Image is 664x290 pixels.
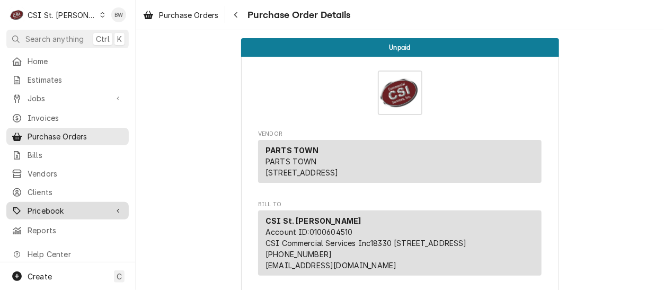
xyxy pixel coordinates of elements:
div: BW [111,7,126,22]
span: Estimates [28,74,123,85]
button: Search anythingCtrlK [6,30,129,48]
span: Pricebook [28,205,108,216]
div: Purchase Order Vendor [258,130,542,188]
button: Navigate back [227,6,244,23]
span: K [117,33,122,45]
span: Search anything [25,33,84,45]
a: Bills [6,146,129,164]
a: Clients [6,183,129,201]
a: Estimates [6,71,129,89]
span: Create [28,272,52,281]
strong: PARTS TOWN [265,146,319,155]
span: Purchase Orders [28,131,123,142]
a: Go to Pricebook [6,202,129,219]
div: Vendor [258,140,542,187]
span: Clients [28,187,123,198]
img: Logo [378,71,422,115]
a: Purchase Orders [6,128,129,145]
div: Brad Wicks's Avatar [111,7,126,22]
span: Vendor [258,130,542,138]
span: Ctrl [96,33,110,45]
span: Bill To [258,200,542,209]
span: Help Center [28,249,122,260]
span: Jobs [28,93,108,104]
span: Bills [28,150,123,161]
div: Status [241,38,559,57]
span: Invoices [28,112,123,124]
div: CSI St. Louis's Avatar [10,7,24,22]
div: Bill To [258,210,542,276]
a: Vendors [6,165,129,182]
a: Go to Jobs [6,90,129,107]
span: CSI Commercial Services Inc18330 [STREET_ADDRESS] [265,239,467,248]
a: Reports [6,222,129,239]
strong: CSI St. [PERSON_NAME] [265,216,361,225]
a: [EMAIL_ADDRESS][DOMAIN_NAME] [265,261,396,270]
a: [PHONE_NUMBER] [265,250,332,259]
div: Purchase Order Bill To [258,200,542,280]
div: Vendor [258,140,542,183]
div: Bill To [258,210,542,280]
div: CSI St. [PERSON_NAME] [28,10,96,21]
a: Purchase Orders [139,6,223,24]
a: Invoices [6,109,129,127]
span: C [117,271,122,282]
span: Purchase Orders [159,10,218,21]
span: Vendors [28,168,123,179]
span: Account ID: 0100604510 [265,227,352,236]
span: Reports [28,225,123,236]
span: Home [28,56,123,67]
span: PARTS TOWN [STREET_ADDRESS] [265,157,339,177]
span: Unpaid [389,44,411,51]
div: C [10,7,24,22]
span: Purchase Order Details [244,8,351,22]
a: Go to Help Center [6,245,129,263]
a: Home [6,52,129,70]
